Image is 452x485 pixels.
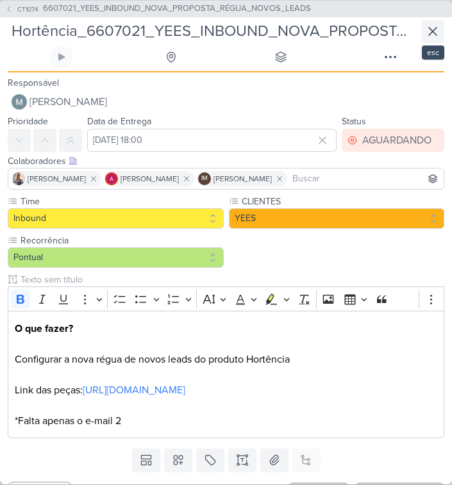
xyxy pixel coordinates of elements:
[12,94,27,110] img: Mariana Amorim
[8,154,444,168] div: Colaboradores
[83,384,185,397] a: [URL][DOMAIN_NAME]
[87,116,151,127] label: Data de Entrega
[28,173,86,185] span: [PERSON_NAME]
[18,273,444,286] input: Texto sem título
[8,247,224,268] button: Pontual
[105,172,118,185] img: Alessandra Gomes
[87,129,337,152] input: Select a date
[213,173,272,185] span: [PERSON_NAME]
[19,234,224,247] label: Recorrência
[8,78,59,88] label: Responsável
[201,176,208,182] p: IM
[8,20,419,43] input: Kard Sem Título
[240,195,445,208] label: CLIENTES
[198,172,211,185] div: Isabella Machado Guimarães
[8,286,444,311] div: Editor toolbar
[15,322,73,335] strong: O que fazer?
[19,195,224,208] label: Time
[342,129,444,152] button: AGUARDANDO
[342,116,366,127] label: Status
[56,52,67,62] div: Ligar relógio
[121,173,179,185] span: [PERSON_NAME]
[422,45,444,60] div: esc
[290,171,441,186] input: Buscar
[362,133,431,148] div: AGUARDANDO
[229,208,445,229] button: YEES
[8,90,444,113] button: [PERSON_NAME]
[8,208,224,229] button: Inbound
[15,321,438,429] p: Configurar a nova régua de novos leads do produto Hortência Link das peças: *Falta apenas o e-mail 2
[12,172,25,185] img: Iara Santos
[8,311,444,438] div: Editor editing area: main
[29,94,107,110] span: [PERSON_NAME]
[8,116,48,127] label: Prioridade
